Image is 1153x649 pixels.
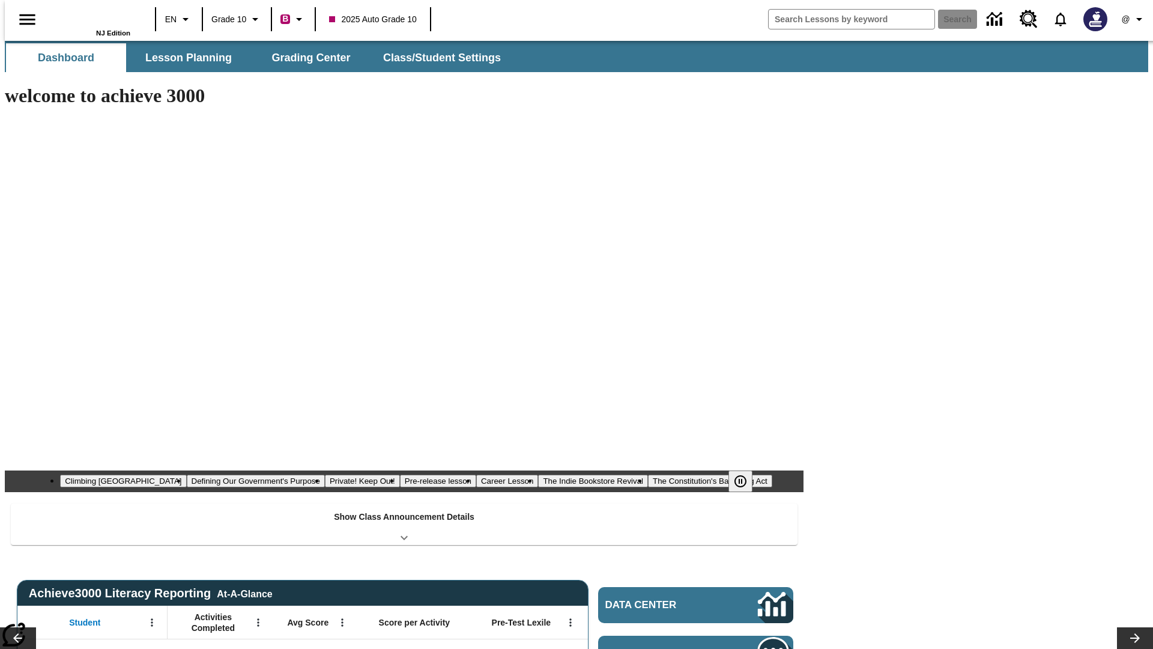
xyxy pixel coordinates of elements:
[217,587,272,600] div: At-A-Glance
[374,43,510,72] button: Class/Student Settings
[96,29,130,37] span: NJ Edition
[492,617,551,628] span: Pre-Test Lexile
[1083,7,1107,31] img: Avatar
[276,8,311,30] button: Boost Class color is violet red. Change class color
[211,13,246,26] span: Grade 10
[1076,4,1115,35] button: Select a new avatar
[60,475,186,487] button: Slide 1 Climbing Mount Tai
[69,617,100,628] span: Student
[251,43,371,72] button: Grading Center
[143,614,161,632] button: Open Menu
[561,614,580,632] button: Open Menu
[333,614,351,632] button: Open Menu
[476,475,538,487] button: Slide 5 Career Lesson
[1115,8,1153,30] button: Profile/Settings
[29,587,273,600] span: Achieve3000 Literacy Reporting
[334,511,474,523] p: Show Class Announcement Details
[1012,3,1045,35] a: Resource Center, Will open in new tab
[38,51,94,65] span: Dashboard
[379,617,450,628] span: Score per Activity
[329,13,416,26] span: 2025 Auto Grade 10
[598,587,793,623] a: Data Center
[165,13,177,26] span: EN
[728,471,752,492] button: Pause
[1045,4,1076,35] a: Notifications
[249,614,267,632] button: Open Menu
[325,475,400,487] button: Slide 3 Private! Keep Out!
[187,475,325,487] button: Slide 2 Defining Our Government's Purpose
[728,471,764,492] div: Pause
[605,599,718,611] span: Data Center
[383,51,501,65] span: Class/Student Settings
[10,2,45,37] button: Open side menu
[287,617,328,628] span: Avg Score
[5,43,512,72] div: SubNavbar
[129,43,249,72] button: Lesson Planning
[282,11,288,26] span: B
[52,4,130,37] div: Home
[145,51,232,65] span: Lesson Planning
[538,475,648,487] button: Slide 6 The Indie Bookstore Revival
[769,10,934,29] input: search field
[979,3,1012,36] a: Data Center
[174,612,253,633] span: Activities Completed
[271,51,350,65] span: Grading Center
[5,41,1148,72] div: SubNavbar
[1117,627,1153,649] button: Lesson carousel, Next
[52,5,130,29] a: Home
[648,475,772,487] button: Slide 7 The Constitution's Balancing Act
[11,504,797,545] div: Show Class Announcement Details
[5,85,803,107] h1: welcome to achieve 3000
[6,43,126,72] button: Dashboard
[207,8,267,30] button: Grade: Grade 10, Select a grade
[160,8,198,30] button: Language: EN, Select a language
[1121,13,1130,26] span: @
[400,475,476,487] button: Slide 4 Pre-release lesson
